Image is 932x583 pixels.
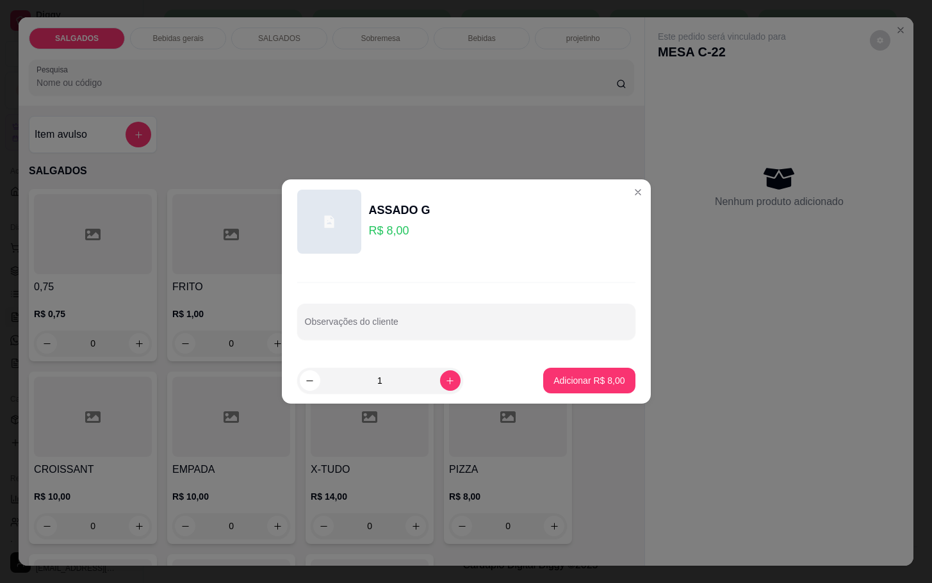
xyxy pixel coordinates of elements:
[553,374,625,387] p: Adicionar R$ 8,00
[628,182,648,202] button: Close
[300,370,320,391] button: decrease-product-quantity
[440,370,461,391] button: increase-product-quantity
[369,201,430,219] div: ASSADO G
[305,320,628,333] input: Observações do cliente
[369,222,430,240] p: R$ 8,00
[543,368,635,393] button: Adicionar R$ 8,00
